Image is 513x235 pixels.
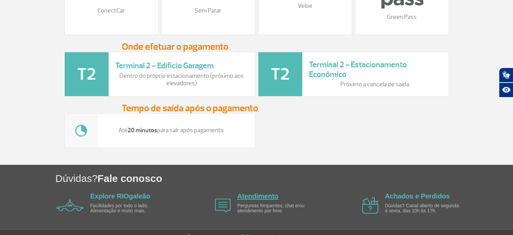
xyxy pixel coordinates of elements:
img: airplane icon [215,198,231,212]
p: Green Pass [362,14,442,21]
h1: Dúvidas? [55,171,513,185]
a: Achados e Perdidos [385,192,450,200]
p: Até para sair após pagamento [105,127,237,134]
img: tempo.jpg [65,114,98,147]
p: ConectCar [72,7,151,15]
p: Dentro do próprio estacionamento (próximo aos elevadores) [115,72,248,87]
p: Facilidades por todo o lado. Alimentação e muito mais. [90,203,168,214]
button: Abrir recursos assistivos. [499,83,513,97]
p: Sem Parar [168,7,248,15]
h3: Onde efetuar o pagamento [122,42,392,52]
p: Perguntas frequentes, chat e/ou atendimento por fone. [237,203,315,214]
a: Atendimento [237,192,278,200]
img: t2-icone.png [258,52,302,96]
p: Veloe [265,2,345,10]
h3: Tempo de saída após o pagamento [122,103,392,113]
p: Próximo a cancela de saída. [309,81,442,88]
a: Explore RIOgaleão [90,192,150,200]
button: Abrir tradutor de língua de sinais. [499,68,513,83]
span: Fale conosco [97,173,162,184]
h3: Terminal 2 - Estacionamento Econômico [309,60,442,79]
img: t2-icone.png [65,52,109,96]
img: airplane icon [56,199,84,211]
strong: 20 minutos [127,126,157,134]
div: Plugin de acessibilidade da Hand Talk. [499,68,513,97]
img: airplane icon [362,197,378,214]
p: Dúvidas? Canal aberto de segunda à sexta, das 10h às 17h. [385,203,462,214]
h3: Terminal 2 - Edifício Garagem [115,61,248,71]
